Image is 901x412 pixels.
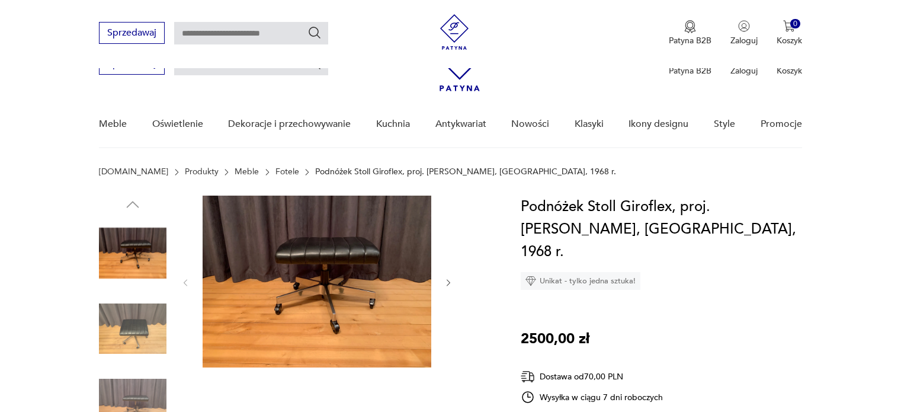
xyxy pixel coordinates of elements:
[99,219,166,287] img: Zdjęcie produktu Podnóżek Stoll Giroflex, proj. Martin Stoll, Niemcy, 1968 r.
[669,65,711,76] p: Patyna B2B
[730,35,758,46] p: Zaloguj
[669,20,711,46] a: Ikona medaluPatyna B2B
[521,390,663,404] div: Wysyłka w ciągu 7 dni roboczych
[152,101,203,147] a: Oświetlenie
[669,35,711,46] p: Patyna B2B
[99,101,127,147] a: Meble
[783,20,795,32] img: Ikona koszyka
[730,65,758,76] p: Zaloguj
[521,196,802,263] h1: Podnóżek Stoll Giroflex, proj. [PERSON_NAME], [GEOGRAPHIC_DATA], 1968 r.
[203,196,431,368] img: Zdjęcie produktu Podnóżek Stoll Giroflex, proj. Martin Stoll, Niemcy, 1968 r.
[511,101,549,147] a: Nowości
[315,167,616,177] p: Podnóżek Stoll Giroflex, proj. [PERSON_NAME], [GEOGRAPHIC_DATA], 1968 r.
[307,25,322,40] button: Szukaj
[99,30,165,38] a: Sprzedawaj
[525,276,536,286] img: Ikona diamentu
[629,101,688,147] a: Ikony designu
[684,20,696,33] img: Ikona medalu
[730,20,758,46] button: Zaloguj
[575,101,604,147] a: Klasyki
[738,20,750,32] img: Ikonka użytkownika
[435,101,486,147] a: Antykwariat
[99,167,168,177] a: [DOMAIN_NAME]
[669,20,711,46] button: Patyna B2B
[521,369,663,384] div: Dostawa od 70,00 PLN
[185,167,219,177] a: Produkty
[521,369,535,384] img: Ikona dostawy
[376,101,410,147] a: Kuchnia
[99,295,166,363] img: Zdjęcie produktu Podnóżek Stoll Giroflex, proj. Martin Stoll, Niemcy, 1968 r.
[99,60,165,69] a: Sprzedawaj
[761,101,802,147] a: Promocje
[235,167,259,177] a: Meble
[777,35,802,46] p: Koszyk
[275,167,299,177] a: Fotele
[437,14,472,50] img: Patyna - sklep z meblami i dekoracjami vintage
[521,272,640,290] div: Unikat - tylko jedna sztuka!
[714,101,735,147] a: Style
[99,22,165,44] button: Sprzedawaj
[521,328,589,350] p: 2500,00 zł
[790,19,800,29] div: 0
[777,65,802,76] p: Koszyk
[228,101,351,147] a: Dekoracje i przechowywanie
[777,20,802,46] button: 0Koszyk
